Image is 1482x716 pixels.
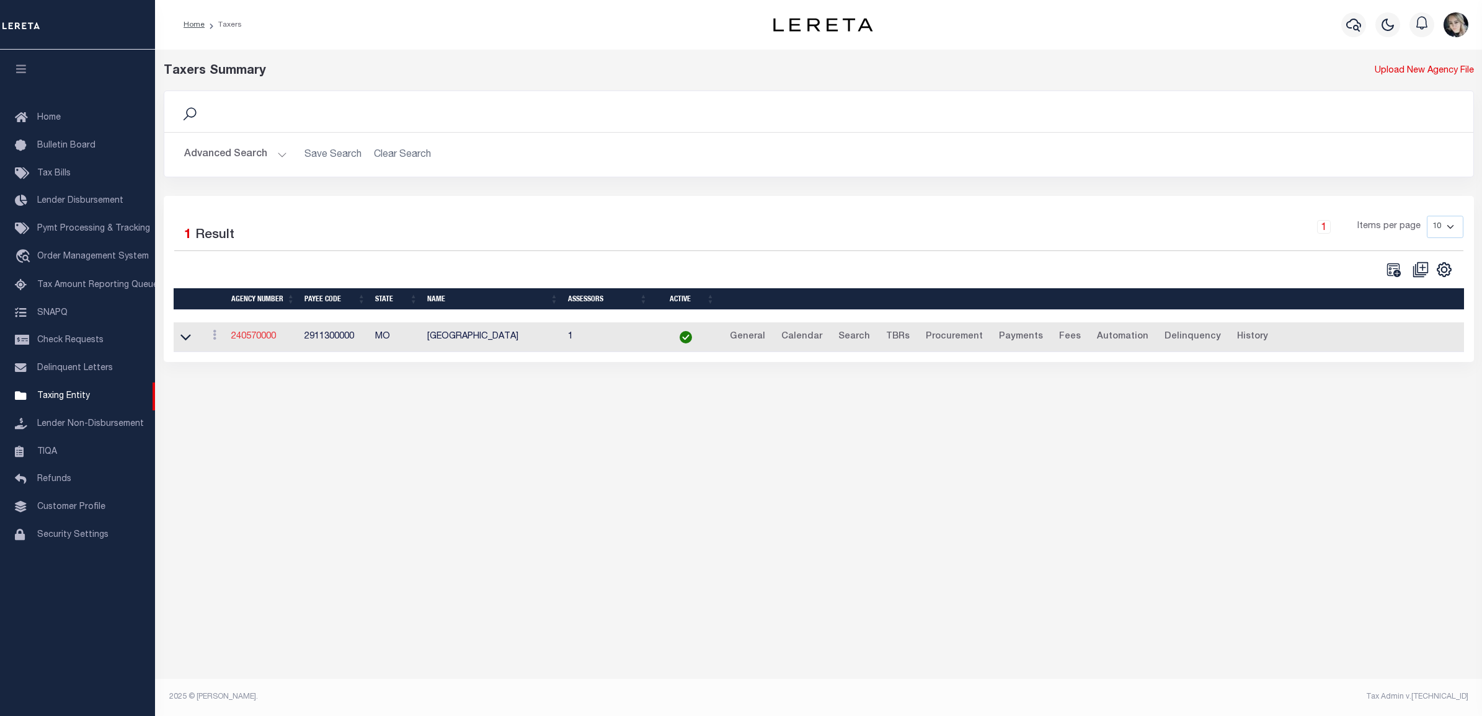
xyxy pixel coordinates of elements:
a: 1 [1317,220,1331,234]
img: check-icon-green.svg [680,331,692,343]
span: TIQA [37,447,57,456]
a: Delinquency [1159,327,1227,347]
span: Tax Amount Reporting Queue [37,281,158,289]
span: Delinquent Letters [37,364,113,373]
td: 2911300000 [300,322,370,353]
span: Security Settings [37,531,109,539]
span: Check Requests [37,336,104,345]
a: General [724,327,771,347]
td: 1 [563,322,652,353]
span: Taxing Entity [37,392,90,400]
span: Refunds [37,475,71,484]
a: Home [184,21,205,29]
i: travel_explore [15,249,35,265]
a: Procurement [920,327,988,347]
span: Bulletin Board [37,141,95,150]
th: Payee Code: activate to sort column ascending [300,288,370,310]
li: Taxers [205,19,242,30]
span: Lender Disbursement [37,197,123,205]
span: Customer Profile [37,503,105,511]
div: Taxers Summary [164,62,1142,81]
th: Name: activate to sort column ascending [422,288,563,310]
label: Result [195,226,234,245]
a: Automation [1091,327,1154,347]
span: 1 [184,229,192,242]
th: Active: activate to sort column ascending [652,288,719,310]
a: History [1231,327,1274,347]
button: Advanced Search [184,143,287,167]
th: Agency Number: activate to sort column ascending [226,288,300,310]
th: State: activate to sort column ascending [370,288,422,310]
a: TBRs [881,327,915,347]
a: Search [833,327,876,347]
span: Pymt Processing & Tracking [37,224,150,233]
a: Calendar [776,327,828,347]
td: MO [370,322,422,353]
div: Tax Admin v.[TECHNICAL_ID] [828,691,1468,702]
img: logo-dark.svg [773,18,872,32]
td: [GEOGRAPHIC_DATA] [422,322,563,353]
span: SNAPQ [37,308,68,317]
span: Lender Non-Disbursement [37,420,144,428]
th: Assessors: activate to sort column ascending [563,288,652,310]
div: 2025 © [PERSON_NAME]. [160,691,819,702]
a: 240570000 [231,332,276,341]
span: Tax Bills [37,169,71,178]
a: Upload New Agency File [1375,64,1474,78]
span: Order Management System [37,252,149,261]
span: Home [37,113,61,122]
a: Fees [1054,327,1086,347]
span: Items per page [1357,220,1421,234]
a: Payments [993,327,1049,347]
